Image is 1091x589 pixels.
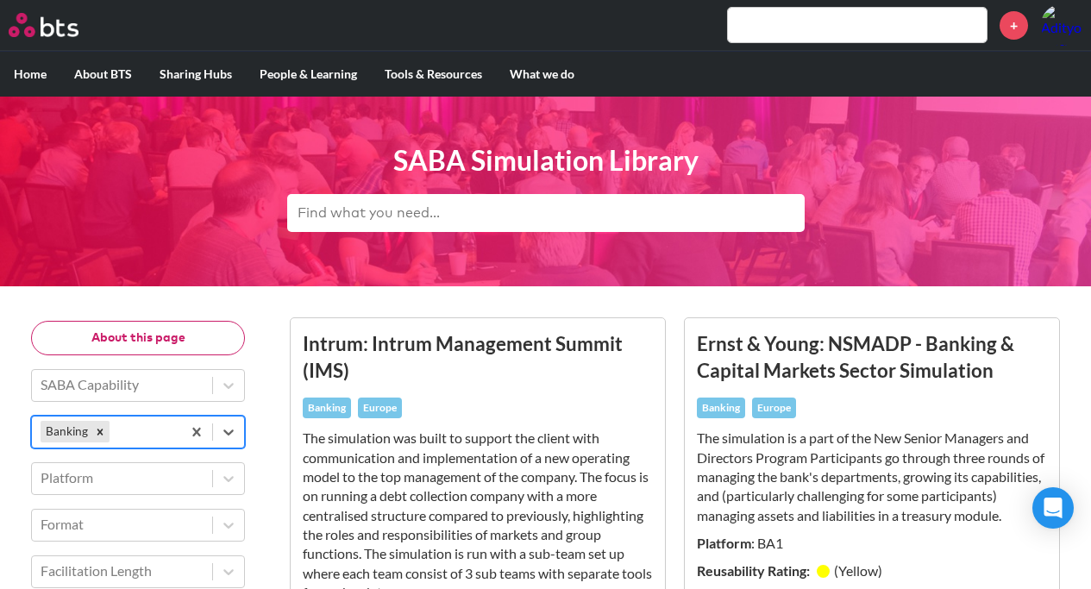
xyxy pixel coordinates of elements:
[1041,4,1082,46] a: Profile
[146,52,246,97] label: Sharing Hubs
[697,429,1047,525] p: The simulation is a part of the New Senior Managers and Directors Program Participants go through...
[1041,4,1082,46] img: Adityo Goswami
[834,562,882,579] small: ( Yellow )
[697,398,745,418] div: Banking
[287,194,805,232] input: Find what you need...
[9,13,110,37] a: Go home
[752,398,796,418] div: Europe
[31,321,245,355] button: About this page
[303,398,351,418] div: Banking
[697,330,1047,385] h3: Ernst & Young: NSMADP - Banking & Capital Markets Sector Simulation
[371,52,496,97] label: Tools & Resources
[697,535,751,551] strong: Platform
[287,141,805,180] h1: SABA Simulation Library
[9,13,78,37] img: BTS Logo
[246,52,371,97] label: People & Learning
[303,330,653,385] h3: Intrum: Intrum Management Summit (IMS)
[41,421,91,442] div: Banking
[697,534,1047,553] p: : BA1
[358,398,402,418] div: Europe
[1032,487,1074,529] div: Open Intercom Messenger
[697,562,812,579] strong: Reusability Rating:
[60,52,146,97] label: About BTS
[1000,11,1028,40] a: +
[496,52,588,97] label: What we do
[91,421,110,442] div: Remove Banking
